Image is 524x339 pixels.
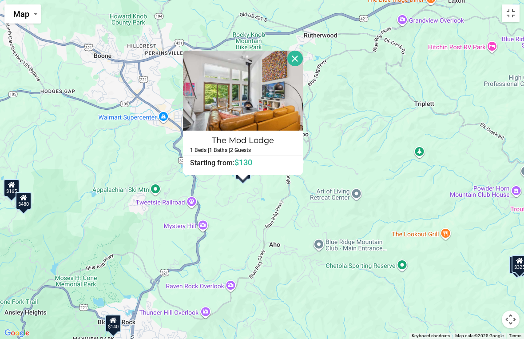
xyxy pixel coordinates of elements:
button: Map camera controls [502,311,520,328]
span: Map data ©2025 Google [455,333,504,338]
button: Keyboard shortcuts [412,333,450,339]
a: Terms (opens in new tab) [509,333,521,338]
